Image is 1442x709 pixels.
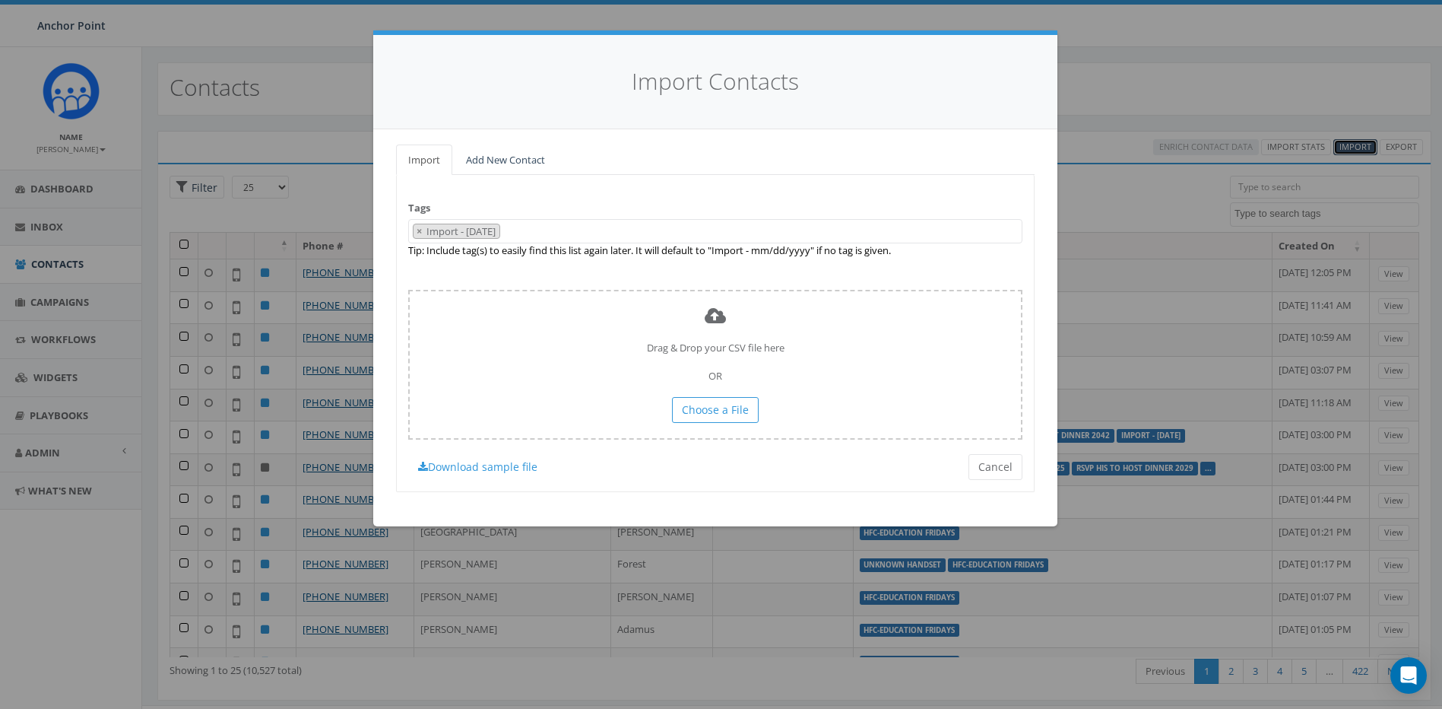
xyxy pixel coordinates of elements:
div: Drag & Drop your CSV file here [408,290,1022,440]
span: Import - [DATE] [425,224,499,238]
div: Open Intercom Messenger [1390,657,1427,694]
button: Cancel [968,454,1022,480]
span: OR [708,369,722,383]
a: Add New Contact [454,145,557,176]
textarea: Search [504,225,512,239]
h4: Import Contacts [396,65,1035,98]
label: Tip: Include tag(s) to easily find this list again later. It will default to "Import - mm/dd/yyyy... [408,243,891,258]
span: Choose a File [682,402,749,417]
span: × [417,224,422,238]
a: Download sample file [408,454,547,480]
button: Remove item [414,224,425,239]
a: Import [396,145,452,176]
li: Import - 09/23/2025 [413,224,500,240]
label: Tags [408,201,430,215]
